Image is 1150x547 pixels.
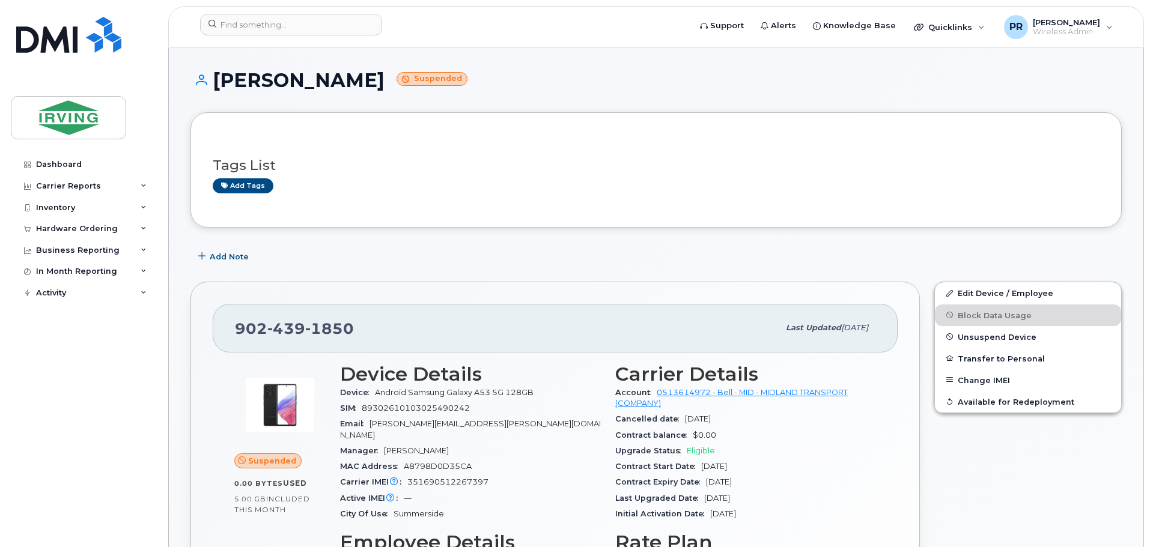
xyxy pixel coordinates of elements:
[615,477,706,486] span: Contract Expiry Date
[935,391,1121,413] button: Available for Redeployment
[704,494,730,503] span: [DATE]
[394,509,444,518] span: Summerside
[404,494,412,503] span: —
[210,251,249,262] span: Add Note
[615,363,876,385] h3: Carrier Details
[693,431,716,440] span: $0.00
[404,462,472,471] span: A8798D0D35CA
[685,414,711,423] span: [DATE]
[190,70,1122,91] h1: [PERSON_NAME]
[701,462,727,471] span: [DATE]
[841,323,868,332] span: [DATE]
[362,403,470,413] span: 89302610103025490242
[340,446,384,455] span: Manager
[615,414,685,423] span: Cancelled date
[234,479,283,488] span: 0.00 Bytes
[786,323,841,332] span: Last updated
[615,388,657,397] span: Account
[935,326,1121,348] button: Unsuspend Device
[384,446,449,455] span: [PERSON_NAME]
[958,397,1074,406] span: Available for Redeployment
[958,332,1036,341] span: Unsuspend Device
[615,446,687,455] span: Upgrade Status
[935,282,1121,304] a: Edit Device / Employee
[305,319,354,337] span: 1850
[340,462,404,471] span: MAC Address
[375,388,534,397] span: Android Samsung Galaxy A53 5G 128GB
[407,477,488,486] span: 351690512267397
[340,509,394,518] span: City Of Use
[340,403,362,413] span: SIM
[235,319,354,337] span: 902
[213,158,1100,173] h3: Tags List
[340,477,407,486] span: Carrier IMEI
[615,509,710,518] span: Initial Activation Date
[340,419,370,428] span: Email
[190,246,259,267] button: Add Note
[615,494,704,503] span: Last Upgraded Date
[248,455,296,467] span: Suspended
[340,419,601,439] span: [PERSON_NAME][EMAIL_ADDRESS][PERSON_NAME][DOMAIN_NAME]
[340,363,601,385] h3: Device Details
[234,494,310,514] span: included this month
[244,369,316,441] img: image20231002-3703462-kjv75p.jpeg
[935,369,1121,391] button: Change IMEI
[234,495,266,503] span: 5.00 GB
[935,348,1121,369] button: Transfer to Personal
[213,178,273,193] a: Add tags
[340,388,375,397] span: Device
[283,479,307,488] span: used
[615,431,693,440] span: Contract balance
[710,509,736,518] span: [DATE]
[706,477,732,486] span: [DATE]
[340,494,404,503] span: Active IMEI
[397,72,467,86] small: Suspended
[267,319,305,337] span: 439
[687,446,715,455] span: Eligible
[615,388,848,408] a: 0513614972 - Bell - MID - MIDLAND TRANSPORT (COMPANY)
[615,462,701,471] span: Contract Start Date
[935,304,1121,326] button: Block Data Usage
